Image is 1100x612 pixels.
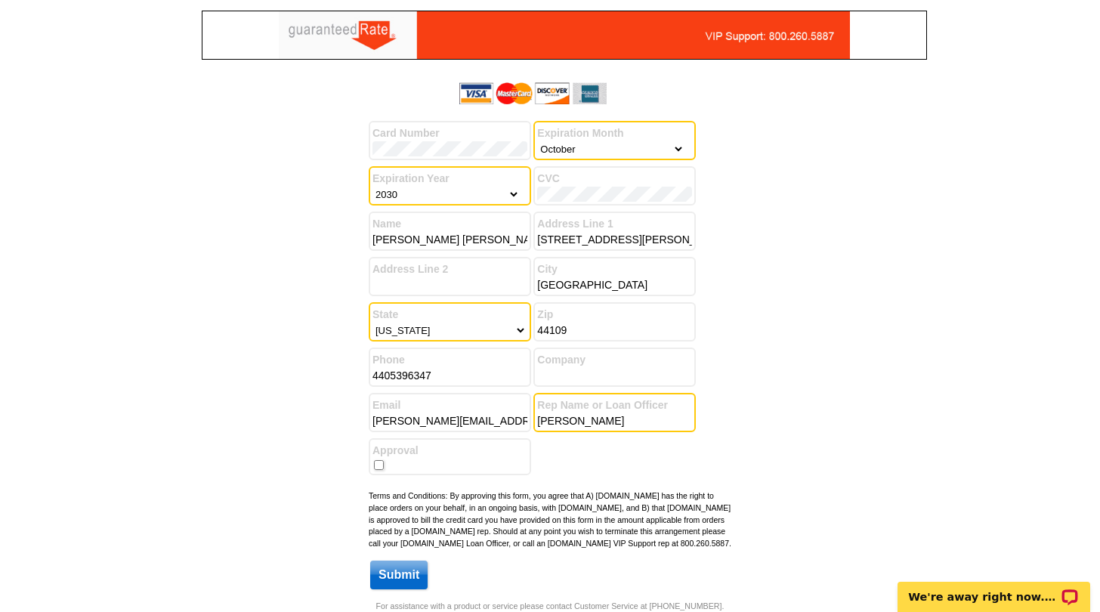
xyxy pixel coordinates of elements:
label: Rep Name or Loan Officer [537,397,692,413]
label: Expiration Year [372,171,527,187]
label: Address Line 2 [372,261,527,277]
input: Submit [370,561,428,589]
label: Address Line 1 [537,216,692,232]
label: Email [372,397,527,413]
label: Name [372,216,527,232]
label: CVC [537,171,692,187]
label: Zip [537,307,692,323]
iframe: LiveChat chat widget [888,564,1100,612]
img: acceptedCards.gif [459,82,607,104]
label: State [372,307,527,323]
label: Card Number [372,125,527,141]
label: Approval [372,443,527,459]
label: Phone [372,352,527,368]
small: Terms and Conditions: By approving this form, you agree that A) [DOMAIN_NAME] has the right to pl... [369,491,731,548]
label: Expiration Month [537,125,692,141]
label: City [537,261,692,277]
label: Company [537,352,692,368]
